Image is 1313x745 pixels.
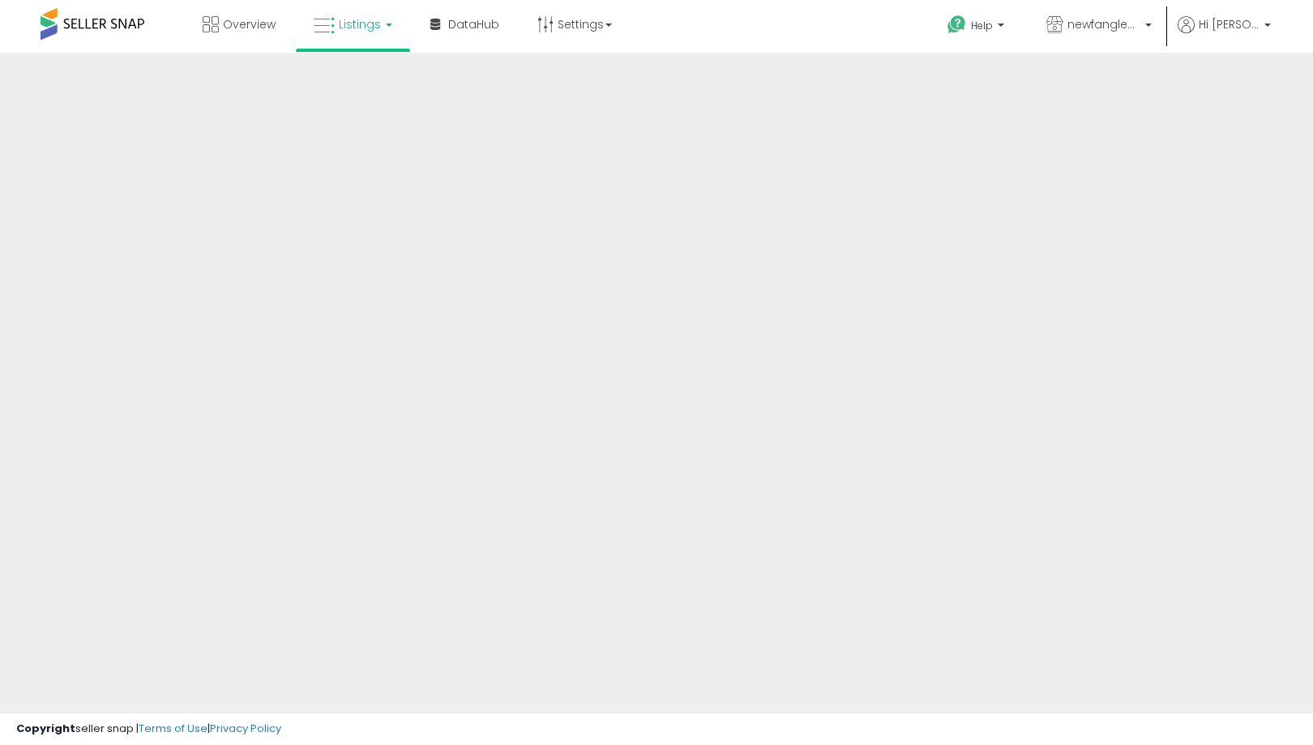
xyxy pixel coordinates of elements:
[947,15,967,35] i: Get Help
[1199,16,1260,32] span: Hi [PERSON_NAME]
[16,721,75,736] strong: Copyright
[1178,16,1271,53] a: Hi [PERSON_NAME]
[223,16,276,32] span: Overview
[16,721,281,737] div: seller snap | |
[339,16,381,32] span: Listings
[1067,16,1140,32] span: newfangled networks
[210,721,281,736] a: Privacy Policy
[934,2,1020,53] a: Help
[448,16,499,32] span: DataHub
[971,19,993,32] span: Help
[139,721,207,736] a: Terms of Use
